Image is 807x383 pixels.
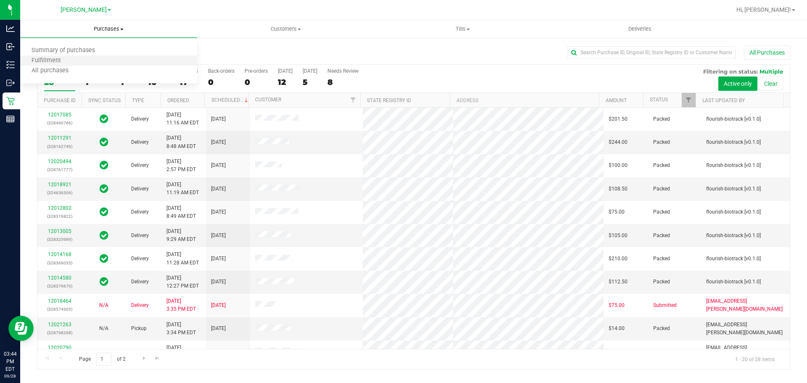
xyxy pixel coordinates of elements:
[609,232,628,240] span: $105.00
[42,166,76,174] p: (328761777)
[706,138,761,146] span: flourish-biotrack [v0.1.0]
[6,42,15,51] inline-svg: Inbound
[706,255,761,263] span: flourish-biotrack [v0.1.0]
[303,77,317,87] div: 5
[197,20,374,38] a: Customers
[100,253,108,264] span: In Sync
[450,93,599,108] th: Address
[131,325,147,333] span: Pickup
[42,282,76,290] p: (328379670)
[48,135,71,141] a: 12011291
[653,301,677,309] span: Submitted
[760,68,783,75] span: Multiple
[132,98,144,103] a: Type
[653,185,670,193] span: Packed
[609,325,625,333] span: $14.00
[211,161,226,169] span: [DATE]
[609,185,628,193] span: $108.50
[617,25,663,33] span: Deliveries
[653,255,670,263] span: Packed
[609,161,628,169] span: $100.00
[278,68,293,74] div: [DATE]
[166,321,196,337] span: [DATE] 3:34 PM EDT
[706,161,761,169] span: flourish-biotrack [v0.1.0]
[48,158,71,164] a: 12020494
[653,161,670,169] span: Packed
[42,189,76,197] p: (324636306)
[609,348,625,356] span: $49.50
[4,350,16,373] p: 03:44 PM EDT
[706,297,785,313] span: [EMAIL_ADDRESS][PERSON_NAME][DOMAIN_NAME]
[8,316,34,341] iframe: Resource center
[4,373,16,379] p: 09/28
[99,302,108,308] span: Not Applicable
[744,45,790,60] button: All Purchases
[42,143,76,151] p: (328162749)
[48,298,71,304] a: 12018464
[255,97,281,103] a: Customer
[327,77,359,87] div: 8
[48,345,71,351] a: 12020790
[374,20,551,38] a: Tills
[20,25,197,33] span: Purchases
[48,182,71,188] a: 12018921
[131,348,147,356] span: Pickup
[42,119,76,127] p: (328490766)
[6,61,15,69] inline-svg: Inventory
[42,305,76,313] p: (328574305)
[166,158,196,174] span: [DATE] 2:57 PM EDT
[367,98,411,103] a: State Registry ID
[20,47,106,54] span: Summary of purchases
[131,232,149,240] span: Delivery
[728,353,781,365] span: 1 - 20 of 28 items
[609,301,625,309] span: $75.00
[567,46,736,59] input: Search Purchase ID, Original ID, State Registry ID or Customer Name...
[100,206,108,218] span: In Sync
[759,77,783,91] button: Clear
[100,276,108,288] span: In Sync
[211,255,226,263] span: [DATE]
[609,138,628,146] span: $244.00
[131,301,149,309] span: Delivery
[211,138,226,146] span: [DATE]
[88,98,121,103] a: Sync Status
[606,98,627,103] a: Amount
[346,93,360,107] a: Filter
[682,93,696,107] a: Filter
[48,322,71,328] a: 12021263
[706,278,761,286] span: flourish-biotrack [v0.1.0]
[99,325,108,333] button: N/A
[198,25,374,33] span: Customers
[42,235,76,243] p: (328325989)
[131,208,149,216] span: Delivery
[99,325,108,331] span: Not Applicable
[48,228,71,234] a: 12013005
[706,208,761,216] span: flourish-biotrack [v0.1.0]
[736,6,791,13] span: Hi, [PERSON_NAME]!
[131,185,149,193] span: Delivery
[131,278,149,286] span: Delivery
[718,77,757,91] button: Active only
[211,278,226,286] span: [DATE]
[99,348,108,356] button: N/A
[131,161,149,169] span: Delivery
[166,227,196,243] span: [DATE] 9:29 AM EDT
[702,98,745,103] a: Last Updated By
[609,278,628,286] span: $112.50
[131,138,149,146] span: Delivery
[609,208,625,216] span: $75.00
[166,111,199,127] span: [DATE] 11:16 AM EDT
[609,115,628,123] span: $201.50
[609,255,628,263] span: $210.00
[208,77,235,87] div: 0
[48,275,71,281] a: 12014580
[208,68,235,74] div: Back-orders
[131,255,149,263] span: Delivery
[42,329,76,337] p: (328798268)
[20,67,80,74] span: All purchases
[211,208,226,216] span: [DATE]
[100,183,108,195] span: In Sync
[653,278,670,286] span: Packed
[327,68,359,74] div: Needs Review
[166,181,199,197] span: [DATE] 11:19 AM EDT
